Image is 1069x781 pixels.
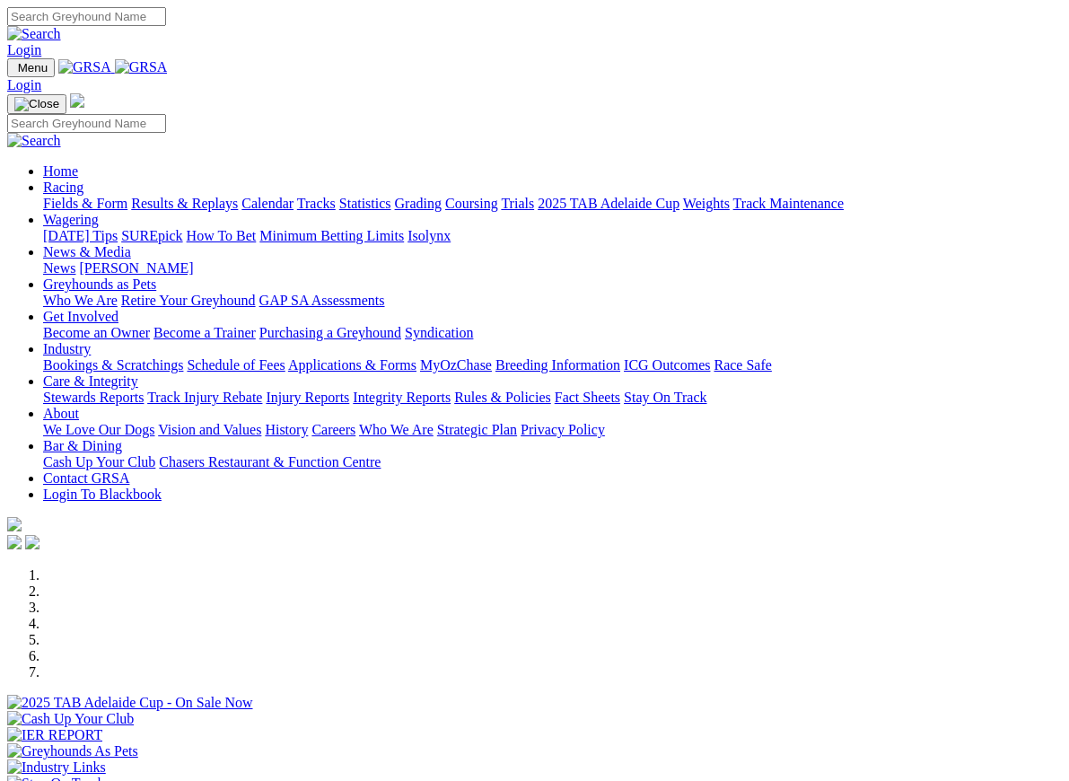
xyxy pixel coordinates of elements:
[121,293,256,308] a: Retire Your Greyhound
[115,59,168,75] img: GRSA
[259,325,401,340] a: Purchasing a Greyhound
[7,743,138,759] img: Greyhounds As Pets
[521,422,605,437] a: Privacy Policy
[187,357,285,373] a: Schedule of Fees
[624,357,710,373] a: ICG Outcomes
[43,438,122,453] a: Bar & Dining
[555,390,620,405] a: Fact Sheets
[79,260,193,276] a: [PERSON_NAME]
[25,535,39,549] img: twitter.svg
[7,94,66,114] button: Toggle navigation
[297,196,336,211] a: Tracks
[43,454,1062,470] div: Bar & Dining
[495,357,620,373] a: Breeding Information
[288,357,416,373] a: Applications & Forms
[121,228,182,243] a: SUREpick
[7,759,106,776] img: Industry Links
[7,711,134,727] img: Cash Up Your Club
[311,422,355,437] a: Careers
[43,260,75,276] a: News
[733,196,844,211] a: Track Maintenance
[265,422,308,437] a: History
[43,406,79,421] a: About
[683,196,730,211] a: Weights
[395,196,442,211] a: Grading
[43,325,150,340] a: Become an Owner
[266,390,349,405] a: Injury Reports
[153,325,256,340] a: Become a Trainer
[7,517,22,531] img: logo-grsa-white.png
[43,357,1062,373] div: Industry
[7,535,22,549] img: facebook.svg
[43,309,118,324] a: Get Involved
[43,228,118,243] a: [DATE] Tips
[43,163,78,179] a: Home
[445,196,498,211] a: Coursing
[359,422,434,437] a: Who We Are
[187,228,257,243] a: How To Bet
[7,114,166,133] input: Search
[131,196,238,211] a: Results & Replays
[43,325,1062,341] div: Get Involved
[7,695,253,711] img: 2025 TAB Adelaide Cup - On Sale Now
[43,422,1062,438] div: About
[420,357,492,373] a: MyOzChase
[259,228,404,243] a: Minimum Betting Limits
[538,196,679,211] a: 2025 TAB Adelaide Cup
[43,390,1062,406] div: Care & Integrity
[43,180,83,195] a: Racing
[43,293,1062,309] div: Greyhounds as Pets
[158,422,261,437] a: Vision and Values
[70,93,84,108] img: logo-grsa-white.png
[714,357,771,373] a: Race Safe
[43,357,183,373] a: Bookings & Scratchings
[7,42,41,57] a: Login
[43,487,162,502] a: Login To Blackbook
[501,196,534,211] a: Trials
[43,373,138,389] a: Care & Integrity
[43,276,156,292] a: Greyhounds as Pets
[43,470,129,486] a: Contact GRSA
[7,58,55,77] button: Toggle navigation
[14,97,59,111] img: Close
[7,133,61,149] img: Search
[43,341,91,356] a: Industry
[7,727,102,743] img: IER REPORT
[259,293,385,308] a: GAP SA Assessments
[58,59,111,75] img: GRSA
[43,390,144,405] a: Stewards Reports
[147,390,262,405] a: Track Injury Rebate
[241,196,294,211] a: Calendar
[437,422,517,437] a: Strategic Plan
[624,390,706,405] a: Stay On Track
[43,196,127,211] a: Fields & Form
[43,228,1062,244] div: Wagering
[43,244,131,259] a: News & Media
[7,26,61,42] img: Search
[43,260,1062,276] div: News & Media
[7,7,166,26] input: Search
[18,61,48,75] span: Menu
[43,196,1062,212] div: Racing
[405,325,473,340] a: Syndication
[353,390,451,405] a: Integrity Reports
[454,390,551,405] a: Rules & Policies
[43,212,99,227] a: Wagering
[7,77,41,92] a: Login
[159,454,381,469] a: Chasers Restaurant & Function Centre
[339,196,391,211] a: Statistics
[43,422,154,437] a: We Love Our Dogs
[407,228,451,243] a: Isolynx
[43,454,155,469] a: Cash Up Your Club
[43,293,118,308] a: Who We Are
